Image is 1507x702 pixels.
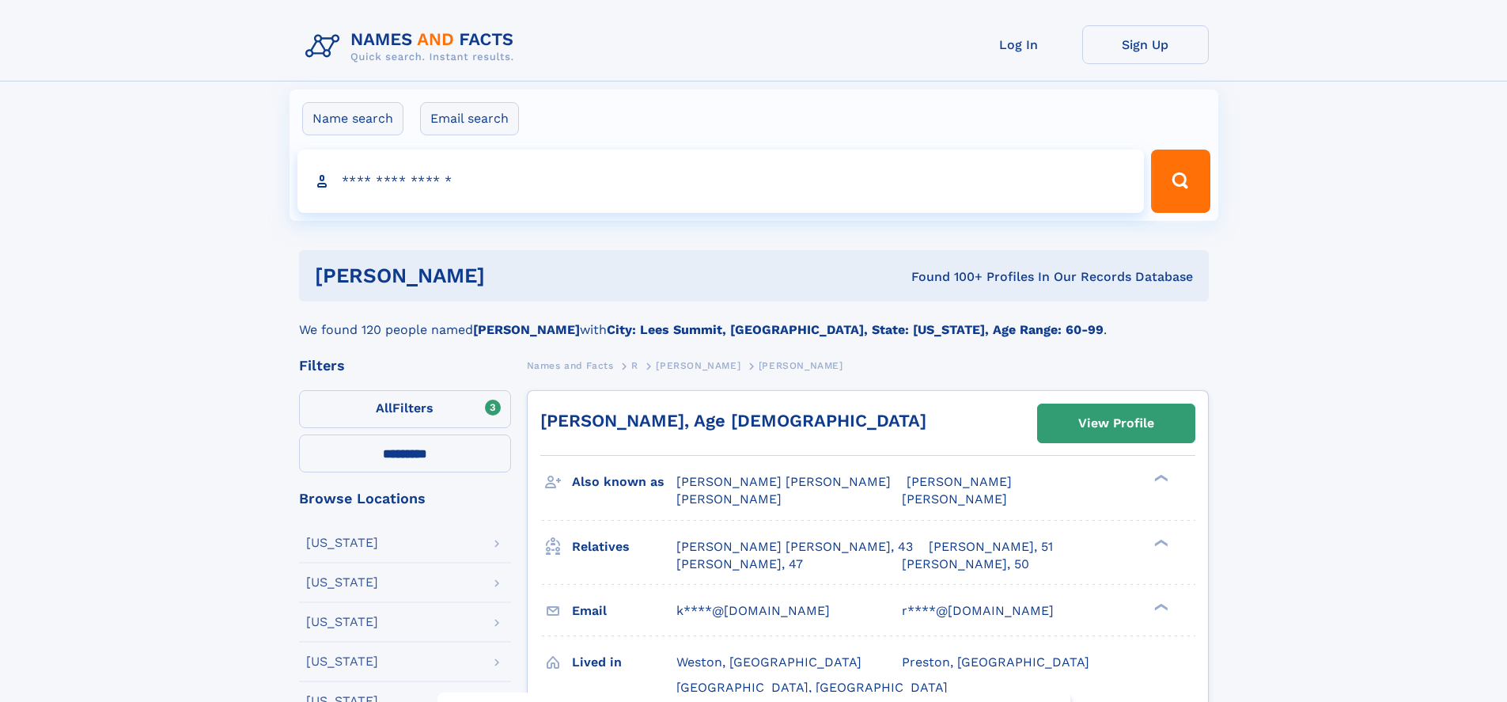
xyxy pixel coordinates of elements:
b: City: Lees Summit, [GEOGRAPHIC_DATA], State: [US_STATE], Age Range: 60-99 [607,322,1104,337]
span: [PERSON_NAME] [656,360,740,371]
h3: Email [572,598,676,624]
div: ❯ [1150,473,1169,484]
div: Found 100+ Profiles In Our Records Database [698,268,1193,286]
img: Logo Names and Facts [299,25,527,68]
div: [US_STATE] [306,537,378,549]
label: Filters [299,390,511,428]
div: Filters [299,359,511,373]
div: View Profile [1078,405,1154,442]
a: [PERSON_NAME], 51 [929,538,1053,556]
div: ❯ [1150,537,1169,548]
label: Name search [302,102,403,135]
span: [GEOGRAPHIC_DATA], [GEOGRAPHIC_DATA] [676,680,948,695]
label: Email search [420,102,519,135]
a: Sign Up [1082,25,1209,64]
span: [PERSON_NAME] [676,491,782,507]
span: All [376,400,392,416]
a: View Profile [1038,404,1195,442]
a: [PERSON_NAME], 50 [902,556,1029,573]
h1: [PERSON_NAME] [315,266,699,286]
a: Log In [956,25,1082,64]
h3: Lived in [572,649,676,676]
h3: Also known as [572,469,676,495]
a: Names and Facts [527,355,614,375]
a: [PERSON_NAME], Age [DEMOGRAPHIC_DATA] [540,411,926,431]
div: [US_STATE] [306,576,378,589]
input: search input [297,150,1145,213]
div: Browse Locations [299,491,511,506]
span: [PERSON_NAME] [902,491,1007,507]
a: [PERSON_NAME], 47 [676,556,803,573]
span: [PERSON_NAME] [PERSON_NAME] [676,474,891,489]
div: [US_STATE] [306,616,378,628]
h3: Relatives [572,533,676,560]
span: [PERSON_NAME] [759,360,843,371]
a: [PERSON_NAME] [656,355,740,375]
div: We found 120 people named with . [299,302,1209,340]
button: Search Button [1151,150,1210,213]
a: [PERSON_NAME] [PERSON_NAME], 43 [676,538,913,556]
b: [PERSON_NAME] [473,322,580,337]
span: Preston, [GEOGRAPHIC_DATA] [902,655,1089,670]
span: R [631,360,638,371]
span: Weston, [GEOGRAPHIC_DATA] [676,655,861,670]
div: [US_STATE] [306,655,378,668]
div: ❯ [1150,601,1169,612]
span: [PERSON_NAME] [907,474,1012,489]
a: R [631,355,638,375]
